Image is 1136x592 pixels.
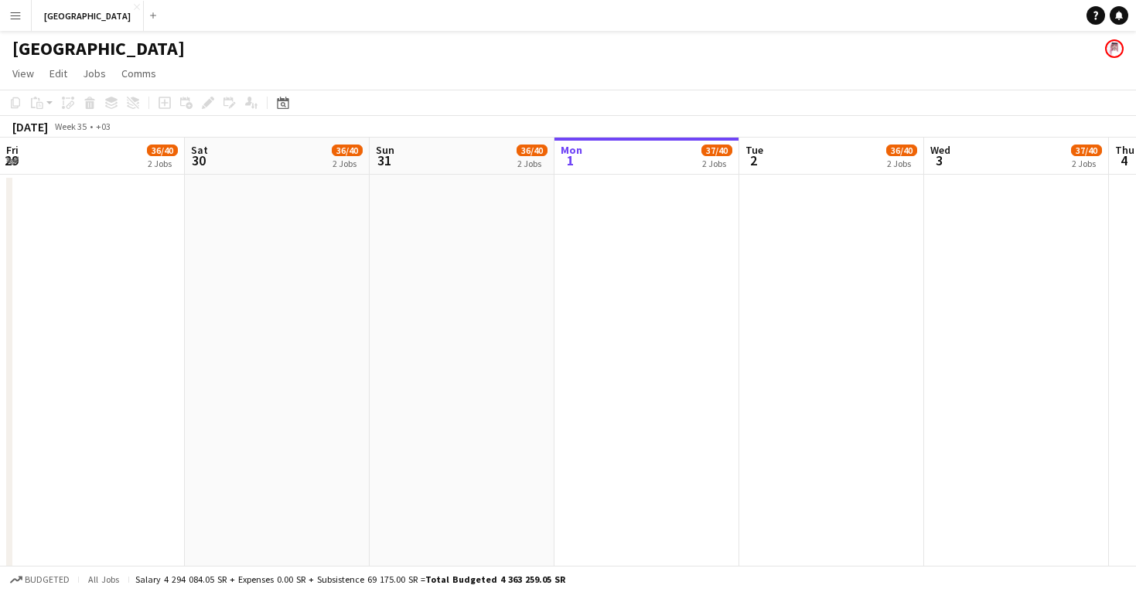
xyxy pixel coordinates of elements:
[6,143,19,157] span: Fri
[743,151,763,169] span: 2
[51,121,90,132] span: Week 35
[887,158,916,169] div: 2 Jobs
[12,119,48,134] div: [DATE]
[517,158,547,169] div: 2 Jobs
[25,574,70,585] span: Budgeted
[189,151,208,169] span: 30
[376,143,394,157] span: Sun
[121,66,156,80] span: Comms
[85,573,122,585] span: All jobs
[374,151,394,169] span: 31
[333,158,362,169] div: 2 Jobs
[1105,39,1124,58] app-user-avatar: Assaf Alassaf
[96,121,111,132] div: +03
[701,145,732,156] span: 37/40
[4,151,19,169] span: 29
[517,145,548,156] span: 36/40
[147,145,178,156] span: 36/40
[49,66,67,80] span: Edit
[12,37,185,60] h1: [GEOGRAPHIC_DATA]
[1113,151,1134,169] span: 4
[561,143,582,157] span: Mon
[558,151,582,169] span: 1
[886,145,917,156] span: 36/40
[702,158,732,169] div: 2 Jobs
[83,66,106,80] span: Jobs
[930,143,950,157] span: Wed
[6,63,40,83] a: View
[332,145,363,156] span: 36/40
[8,571,72,588] button: Budgeted
[77,63,112,83] a: Jobs
[1072,158,1101,169] div: 2 Jobs
[745,143,763,157] span: Tue
[1115,143,1134,157] span: Thu
[43,63,73,83] a: Edit
[191,143,208,157] span: Sat
[135,573,565,585] div: Salary 4 294 084.05 SR + Expenses 0.00 SR + Subsistence 69 175.00 SR =
[425,573,565,585] span: Total Budgeted 4 363 259.05 SR
[928,151,950,169] span: 3
[32,1,144,31] button: [GEOGRAPHIC_DATA]
[12,66,34,80] span: View
[1071,145,1102,156] span: 37/40
[115,63,162,83] a: Comms
[148,158,177,169] div: 2 Jobs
